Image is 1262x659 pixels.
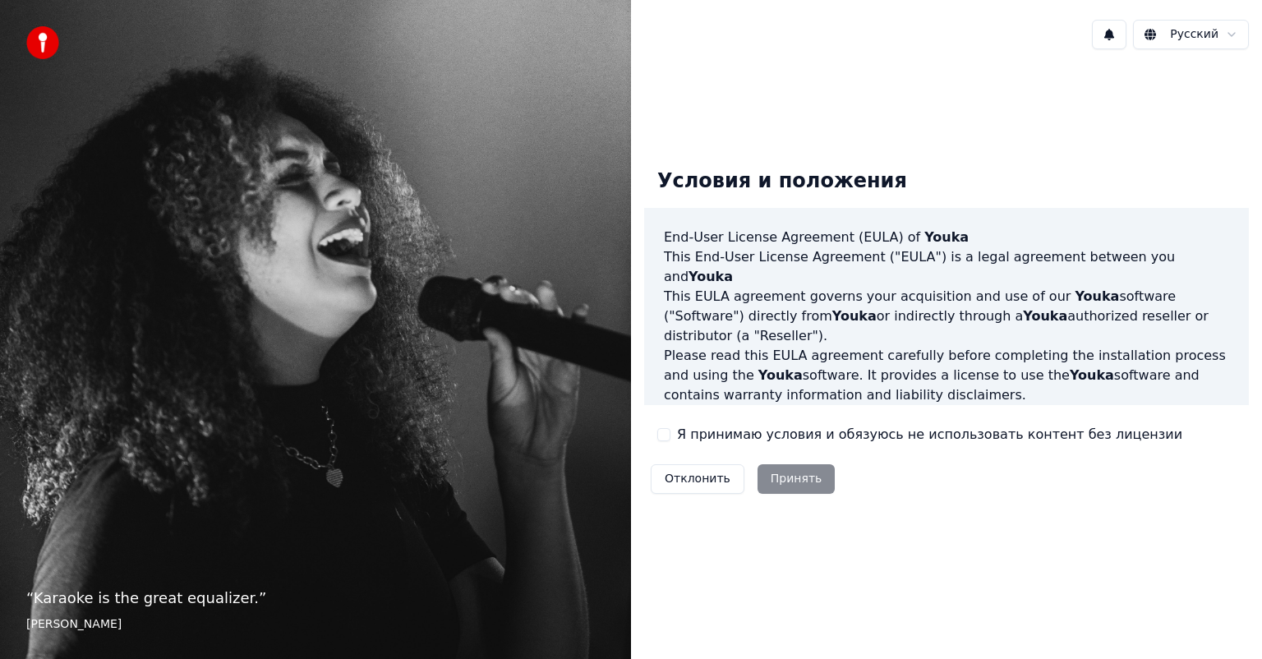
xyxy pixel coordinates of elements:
[651,464,744,494] button: Отклонить
[26,587,605,610] p: “ Karaoke is the great equalizer. ”
[26,26,59,59] img: youka
[664,247,1229,287] p: This End-User License Agreement ("EULA") is a legal agreement between you and
[1075,288,1119,304] span: Youka
[1070,367,1114,383] span: Youka
[664,346,1229,405] p: Please read this EULA agreement carefully before completing the installation process and using th...
[664,405,1229,484] p: If you register for a free trial of the software, this EULA agreement will also govern that trial...
[664,228,1229,247] h3: End-User License Agreement (EULA) of
[677,425,1182,445] label: Я принимаю условия и обязуюсь не использовать контент без лицензии
[664,287,1229,346] p: This EULA agreement governs your acquisition and use of our software ("Software") directly from o...
[1023,308,1067,324] span: Youka
[924,229,969,245] span: Youka
[26,616,605,633] footer: [PERSON_NAME]
[644,155,920,208] div: Условия и положения
[758,367,803,383] span: Youka
[689,269,733,284] span: Youka
[832,308,877,324] span: Youka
